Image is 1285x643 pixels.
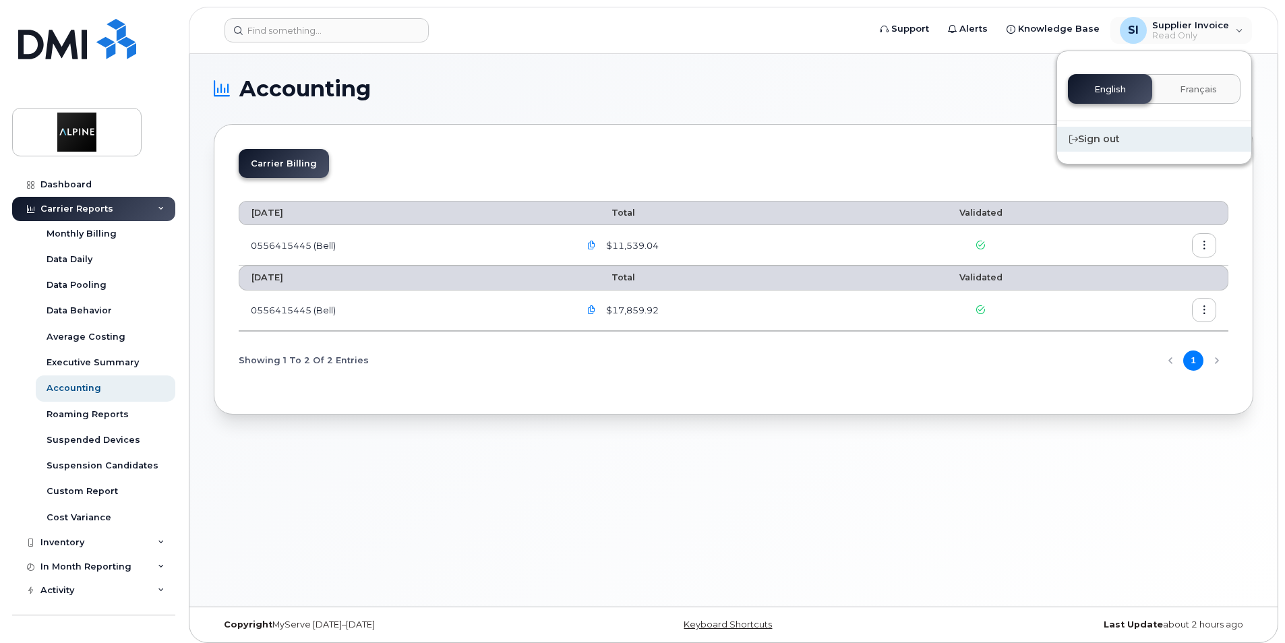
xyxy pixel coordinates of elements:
[1180,84,1217,95] span: Français
[239,79,371,99] span: Accounting
[239,350,369,371] span: Showing 1 To 2 Of 2 Entries
[1104,619,1163,630] strong: Last Update
[603,304,659,317] span: $17,859.92
[603,239,659,252] span: $11,539.04
[239,225,567,266] td: 0556415445 (Bell)
[224,619,272,630] strong: Copyright
[239,201,567,225] th: [DATE]
[880,201,1083,225] th: Validated
[907,619,1253,630] div: about 2 hours ago
[1057,127,1251,152] div: Sign out
[214,619,560,630] div: MyServe [DATE]–[DATE]
[579,208,635,218] span: Total
[579,272,635,282] span: Total
[880,266,1083,290] th: Validated
[684,619,772,630] a: Keyboard Shortcuts
[239,266,567,290] th: [DATE]
[239,290,567,331] td: 0556415445 (Bell)
[1183,350,1203,371] button: Page 1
